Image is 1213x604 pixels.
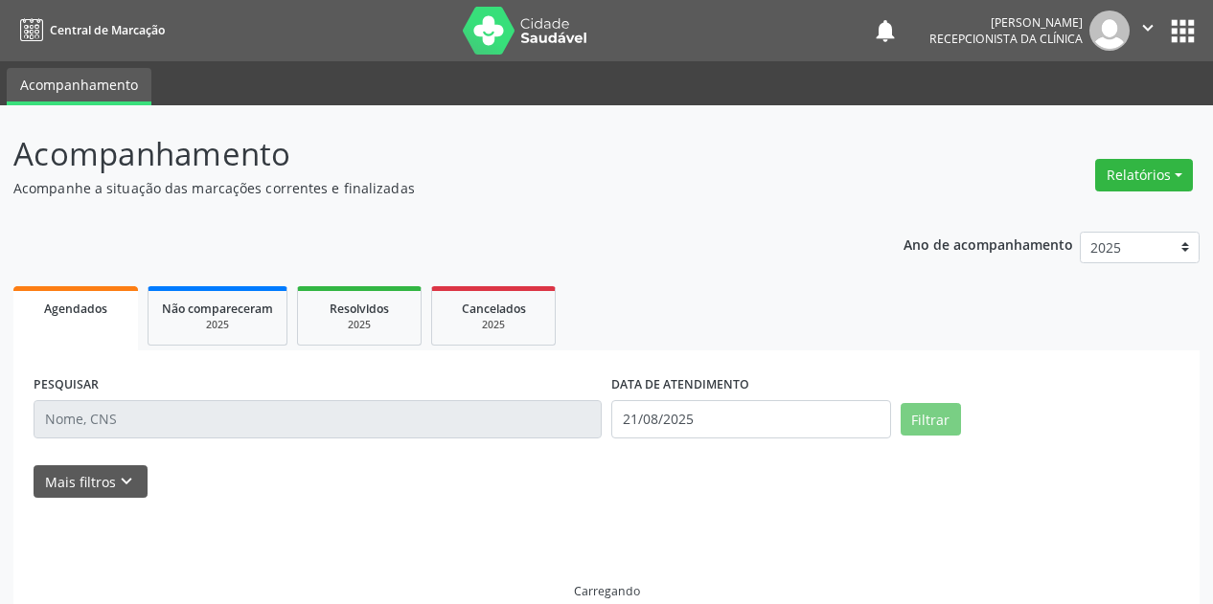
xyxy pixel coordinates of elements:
[1095,159,1193,191] button: Relatórios
[162,318,273,332] div: 2025
[929,14,1083,31] div: [PERSON_NAME]
[7,68,151,105] a: Acompanhamento
[901,403,961,436] button: Filtrar
[1137,17,1158,38] i: 
[13,178,844,198] p: Acompanhe a situação das marcações correntes e finalizadas
[872,17,899,44] button: notifications
[44,301,107,317] span: Agendados
[462,301,526,317] span: Cancelados
[611,400,891,438] input: Selecione um intervalo
[34,465,148,499] button: Mais filtroskeyboard_arrow_down
[1130,11,1166,51] button: 
[446,318,541,332] div: 2025
[50,22,165,38] span: Central de Marcação
[611,370,749,400] label: DATA DE ATENDIMENTO
[929,31,1083,47] span: Recepcionista da clínica
[34,400,602,438] input: Nome, CNS
[1089,11,1130,51] img: img
[311,318,407,332] div: 2025
[904,232,1073,256] p: Ano de acompanhamento
[162,301,273,317] span: Não compareceram
[574,583,640,599] div: Carregando
[13,130,844,178] p: Acompanhamento
[330,301,389,317] span: Resolvidos
[13,14,165,46] a: Central de Marcação
[1166,14,1200,48] button: apps
[116,471,137,492] i: keyboard_arrow_down
[34,370,99,400] label: PESQUISAR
